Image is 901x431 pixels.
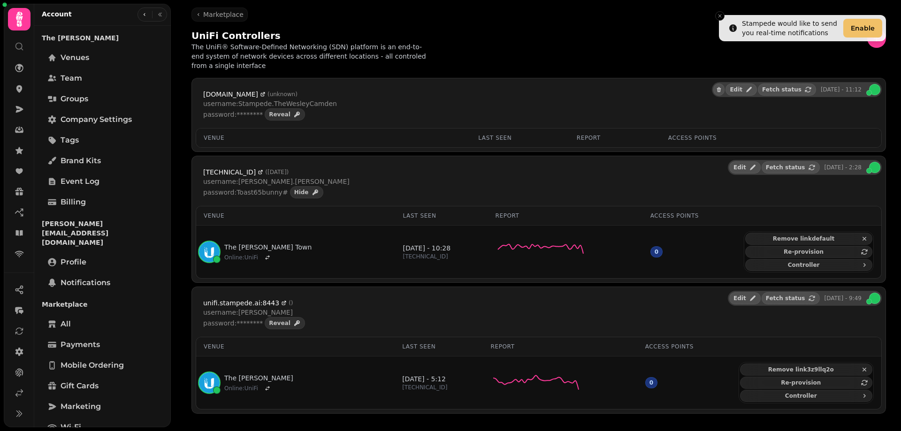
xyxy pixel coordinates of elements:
a: Company settings [42,110,163,129]
button: Controller [740,390,872,402]
div: Access points [650,212,729,219]
div: Venue [204,134,463,142]
span: Company settings [61,114,132,125]
span: unifi.stampede.ai:8443 [203,298,279,308]
span: Controller [749,262,858,268]
button: Hide [290,186,323,198]
a: Marketplace [191,8,248,22]
span: Billing [61,197,86,208]
p: username: [PERSON_NAME] [203,308,305,317]
p: Marketplace [42,296,163,313]
div: Report [496,212,635,219]
button: Fetch status [758,83,816,96]
img: unifi [199,371,220,394]
a: [DOMAIN_NAME](unknown) [203,90,298,99]
div: Access points [645,343,724,350]
span: Marketing [61,401,101,412]
a: Event log [42,172,163,191]
p: [DATE] - 9:49 [821,295,866,302]
p: username: Stampede.TheWesleyCamden [203,99,337,108]
a: Team [42,69,163,88]
h2: UniFi Controllers [191,29,372,42]
div: Report [577,134,653,142]
span: Event log [61,176,99,187]
span: Brand Kits [61,155,101,166]
button: Reveal [265,108,305,121]
span: Venues [61,52,89,63]
a: Groups [42,90,163,108]
span: Edit [733,165,746,170]
div: Last seen [403,212,481,219]
a: Billing [42,193,163,212]
span: Re-provision [744,380,858,386]
span: Gift cards [61,380,99,392]
a: All [42,315,163,333]
div: Stampede would like to send you real-time notifications [742,19,840,38]
div: 0 [645,377,657,388]
button: Fetch status [762,292,820,304]
div: 0 [650,246,663,257]
h2: Account [42,9,72,19]
button: Edit [725,83,757,96]
div: Access points [668,134,782,142]
span: Edit [730,87,742,92]
span: All [61,318,71,330]
span: Re-provision [749,249,858,255]
span: Groups [61,93,88,105]
button: Controller [745,259,872,271]
a: The [PERSON_NAME] Town [224,242,312,252]
a: Mobile ordering [42,356,163,375]
a: Brand Kits [42,151,163,170]
a: Payments [42,335,163,354]
a: The [PERSON_NAME] [224,373,293,383]
div: Venue [204,212,388,219]
button: Enable [843,19,882,38]
span: ( [DATE] ) [265,168,289,176]
span: Remove link 3z9llq2o [744,367,858,372]
span: Reveal [269,112,290,117]
p: [DATE] - 10:28 [403,243,451,253]
span: Notifications [61,277,110,288]
span: Online : UniFi [224,254,258,261]
div: Venue [204,343,387,350]
a: Tags [42,131,163,150]
p: password: Toast65bunny# [203,188,288,197]
button: Fetch status [762,161,820,174]
button: Re-provision [745,246,872,258]
span: [DOMAIN_NAME] [203,90,258,99]
div: Last seen [402,343,475,350]
a: unifi.stampede.ai:8443() [203,298,293,308]
p: [TECHNICAL_ID] [403,253,451,260]
button: Close toast [715,11,725,21]
span: Fetch status [762,87,802,92]
span: Profile [61,257,86,268]
button: Edit [729,161,761,174]
span: Team [61,73,82,84]
a: [TECHNICAL_ID]([DATE]) [203,167,289,177]
button: Remove linkdefault [745,233,872,245]
span: Online : UniFi [224,385,258,392]
span: Fetch status [766,295,805,301]
span: Edit [733,295,746,301]
div: Report [491,343,630,350]
button: Remove link3z9llq2o [740,363,872,376]
a: Notifications [42,273,163,292]
p: The UniFi® Software-Defined Networking (SDN) platform is an end-to-end system of network devices ... [191,42,432,70]
button: Reveal [265,317,305,329]
span: Reveal [269,320,290,326]
a: Venues [42,48,163,67]
span: Tags [61,135,79,146]
p: [DATE] - 11:12 [817,86,865,93]
button: Re-provision [740,377,872,389]
span: Remove link default [749,236,858,242]
span: Hide [294,189,309,195]
p: [DATE] - 2:28 [821,164,866,171]
span: Controller [744,393,858,399]
span: Fetch status [766,165,805,170]
p: [PERSON_NAME][EMAIL_ADDRESS][DOMAIN_NAME] [42,215,163,251]
span: Payments [61,339,100,350]
p: username: [PERSON_NAME].[PERSON_NAME] [203,177,350,186]
span: ( ) [289,299,293,307]
button: Edit [729,292,761,304]
span: [TECHNICAL_ID] [203,167,256,177]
